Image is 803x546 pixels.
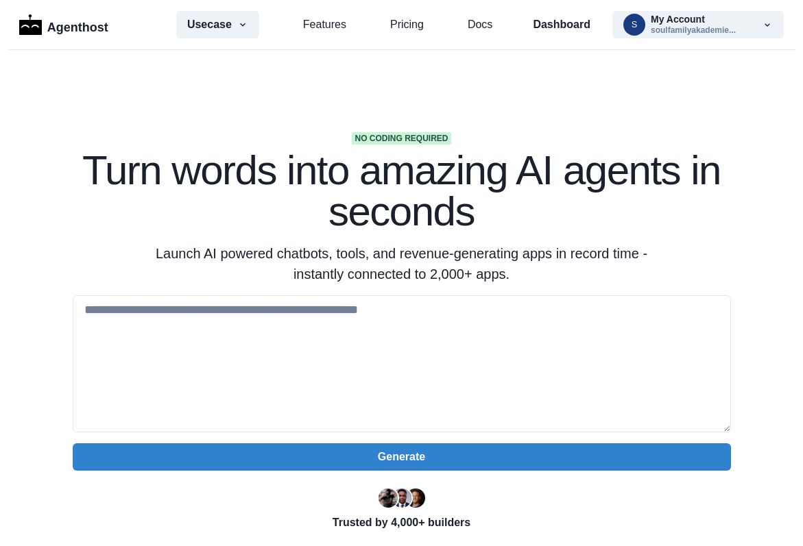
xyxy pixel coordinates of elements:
[392,488,411,508] img: Segun Adebayo
[468,16,492,33] a: Docs
[47,13,108,37] p: Agenthost
[176,11,259,38] button: Usecase
[390,16,424,33] a: Pricing
[139,243,665,284] p: Launch AI powered chatbots, tools, and revenue-generating apps in record time - instantly connect...
[406,488,425,508] img: Kent Dodds
[73,150,731,232] h1: Turn words into amazing AI agents in seconds
[19,13,108,37] a: LogoAgenthost
[379,488,398,508] img: Ryan Florence
[352,132,451,145] span: No coding required
[612,11,784,38] button: soulfamilyakademie@gmail.comMy Accountsoulfamilyakademie...
[73,443,731,471] button: Generate
[533,16,590,33] a: Dashboard
[19,14,42,35] img: Logo
[303,16,346,33] a: Features
[73,514,731,531] p: Trusted by 4,000+ builders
